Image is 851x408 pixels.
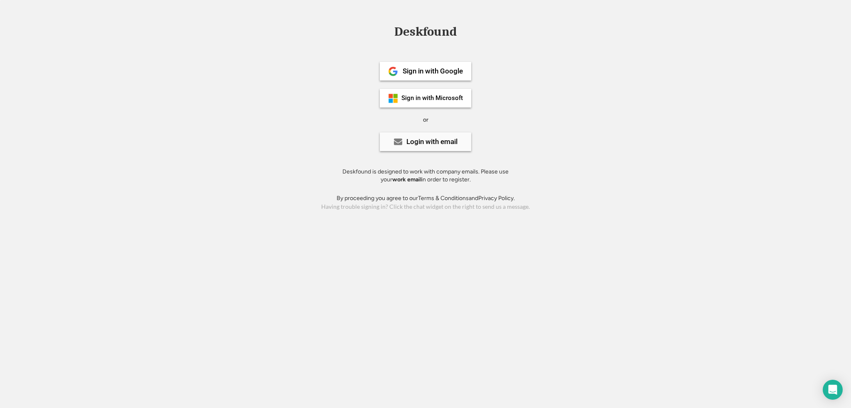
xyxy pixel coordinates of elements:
[478,195,515,202] a: Privacy Policy.
[390,25,461,38] div: Deskfound
[392,176,421,183] strong: work email
[423,116,428,124] div: or
[388,93,398,103] img: ms-symbollockup_mssymbol_19.png
[388,66,398,76] img: 1024px-Google__G__Logo.svg.png
[418,195,469,202] a: Terms & Conditions
[823,380,843,400] div: Open Intercom Messenger
[403,68,463,75] div: Sign in with Google
[406,138,457,145] div: Login with email
[337,194,515,203] div: By proceeding you agree to our and
[401,95,463,101] div: Sign in with Microsoft
[332,168,519,184] div: Deskfound is designed to work with company emails. Please use your in order to register.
